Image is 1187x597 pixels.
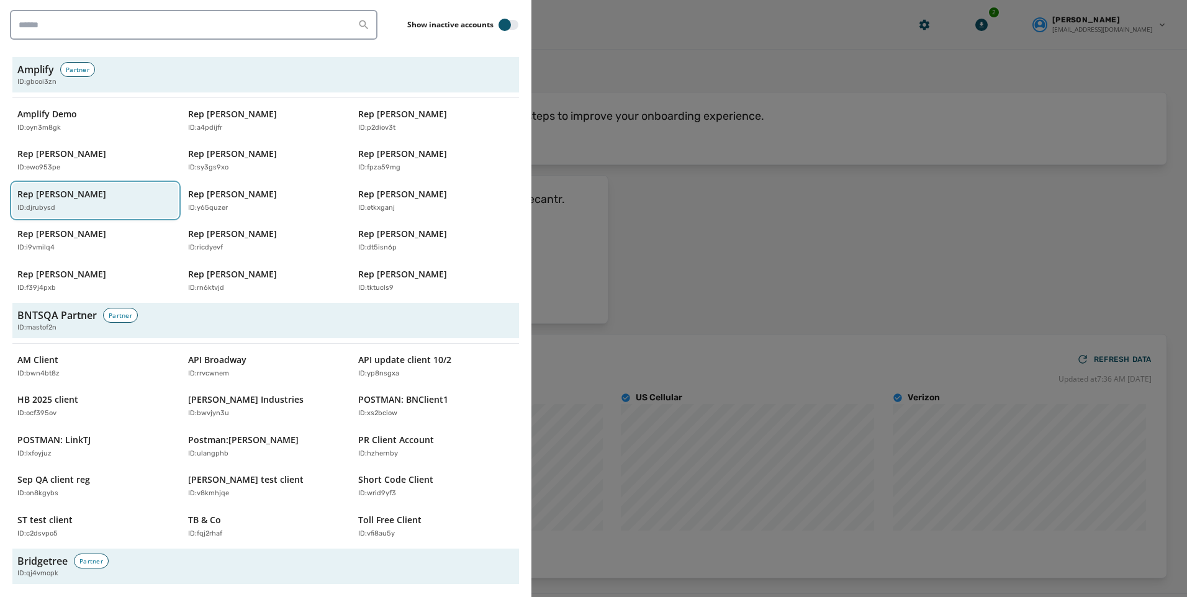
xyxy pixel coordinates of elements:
[12,143,178,178] button: Rep [PERSON_NAME]ID:ewo953pe
[358,243,397,253] p: ID: dt5isn6p
[12,263,178,298] button: Rep [PERSON_NAME]ID:f39j4pxb
[188,188,277,200] p: Rep [PERSON_NAME]
[12,349,178,384] button: AM ClientID:bwn4bt8z
[17,123,61,133] p: ID: oyn3m8gk
[17,108,77,120] p: Amplify Demo
[407,20,494,30] label: Show inactive accounts
[17,568,58,579] span: ID: qj4vmopk
[188,228,277,240] p: Rep [PERSON_NAME]
[188,514,221,526] p: TB & Co
[17,268,106,281] p: Rep [PERSON_NAME]
[12,223,178,258] button: Rep [PERSON_NAME]ID:i9vmilq4
[358,163,400,173] p: ID: fpza59mg
[17,474,90,486] p: Sep QA client reg
[358,203,395,213] p: ID: etkxganj
[188,123,222,133] p: ID: a4pdijfr
[353,509,519,544] button: Toll Free ClientID:vfi8au5y
[183,183,349,218] button: Rep [PERSON_NAME]ID:y65quzer
[17,393,78,406] p: HB 2025 client
[17,283,56,294] p: ID: f39j4pxb
[188,529,222,539] p: ID: fqj2rhaf
[188,488,229,499] p: ID: v8kmhjqe
[358,488,396,499] p: ID: wrid9yf3
[17,62,54,77] h3: Amplify
[183,263,349,298] button: Rep [PERSON_NAME]ID:rn6ktvjd
[353,103,519,138] button: Rep [PERSON_NAME]ID:p2diov3t
[183,223,349,258] button: Rep [PERSON_NAME]ID:ricdyevf
[358,474,433,486] p: Short Code Client
[353,263,519,298] button: Rep [PERSON_NAME]ID:tktucls9
[188,449,228,459] p: ID: ulangphb
[188,369,229,379] p: ID: rrvcwnem
[12,103,178,138] button: Amplify DemoID:oyn3m8gk
[188,268,277,281] p: Rep [PERSON_NAME]
[353,349,519,384] button: API update client 10/2ID:yp8nsgxa
[358,108,447,120] p: Rep [PERSON_NAME]
[358,188,447,200] p: Rep [PERSON_NAME]
[188,163,228,173] p: ID: sy3gs9xo
[17,434,91,446] p: POSTMAN: LinkTJ
[188,408,229,419] p: ID: bwvjyn3u
[358,514,422,526] p: Toll Free Client
[358,354,451,366] p: API update client 10/2
[17,148,106,160] p: Rep [PERSON_NAME]
[358,148,447,160] p: Rep [PERSON_NAME]
[17,514,73,526] p: ST test client
[188,283,224,294] p: ID: rn6ktvjd
[353,183,519,218] button: Rep [PERSON_NAME]ID:etkxganj
[358,228,447,240] p: Rep [PERSON_NAME]
[12,549,519,584] button: BridgetreePartnerID:qj4vmopk
[12,429,178,464] button: POSTMAN: LinkTJID:lxfoyjuz
[17,408,56,419] p: ID: ocf395ov
[353,469,519,504] button: Short Code ClientID:wrid9yf3
[188,354,246,366] p: API Broadway
[12,388,178,424] button: HB 2025 clientID:ocf395ov
[17,203,55,213] p: ID: djrubysd
[17,529,58,539] p: ID: c2dsvpo5
[358,529,395,539] p: ID: vfi8au5y
[183,143,349,178] button: Rep [PERSON_NAME]ID:sy3gs9xo
[74,554,109,568] div: Partner
[17,243,55,253] p: ID: i9vmilq4
[17,488,58,499] p: ID: on8kgybs
[188,148,277,160] p: Rep [PERSON_NAME]
[103,308,138,323] div: Partner
[183,388,349,424] button: [PERSON_NAME] IndustriesID:bwvjyn3u
[188,434,299,446] p: Postman:[PERSON_NAME]
[358,434,434,446] p: PR Client Account
[12,469,178,504] button: Sep QA client regID:on8kgybs
[17,228,106,240] p: Rep [PERSON_NAME]
[183,429,349,464] button: Postman:[PERSON_NAME]ID:ulangphb
[17,188,106,200] p: Rep [PERSON_NAME]
[17,323,56,333] span: ID: mastof2n
[358,283,394,294] p: ID: tktucls9
[12,509,178,544] button: ST test clientID:c2dsvpo5
[17,369,60,379] p: ID: bwn4bt8z
[12,57,519,92] button: AmplifyPartnerID:gbcoi3zn
[353,223,519,258] button: Rep [PERSON_NAME]ID:dt5isn6p
[12,303,519,338] button: BNTSQA PartnerPartnerID:mastof2n
[353,429,519,464] button: PR Client AccountID:hzhernby
[358,369,399,379] p: ID: yp8nsgxa
[188,243,223,253] p: ID: ricdyevf
[358,408,397,419] p: ID: xs2bciow
[17,554,68,568] h3: Bridgetree
[358,123,395,133] p: ID: p2diov3t
[188,108,277,120] p: Rep [PERSON_NAME]
[358,268,447,281] p: Rep [PERSON_NAME]
[17,449,52,459] p: ID: lxfoyjuz
[183,469,349,504] button: [PERSON_NAME] test clientID:v8kmhjqe
[17,308,97,323] h3: BNTSQA Partner
[17,163,60,173] p: ID: ewo953pe
[183,509,349,544] button: TB & CoID:fqj2rhaf
[17,77,56,88] span: ID: gbcoi3zn
[358,449,398,459] p: ID: hzhernby
[188,474,304,486] p: [PERSON_NAME] test client
[188,203,228,213] p: ID: y65quzer
[183,349,349,384] button: API BroadwayID:rrvcwnem
[17,354,58,366] p: AM Client
[183,103,349,138] button: Rep [PERSON_NAME]ID:a4pdijfr
[353,388,519,424] button: POSTMAN: BNClient1ID:xs2bciow
[60,62,95,77] div: Partner
[188,393,304,406] p: [PERSON_NAME] Industries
